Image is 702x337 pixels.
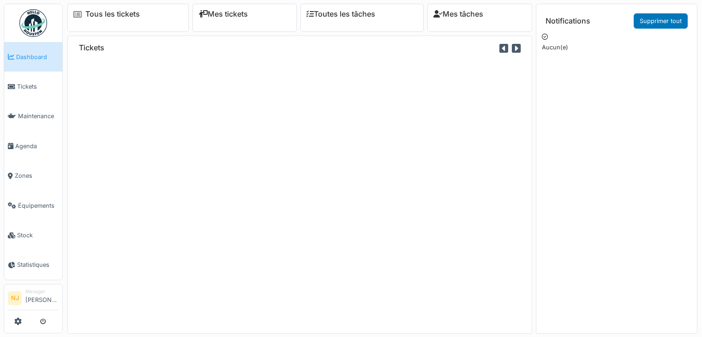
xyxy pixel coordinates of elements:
[79,43,104,52] h6: Tickets
[306,10,375,18] a: Toutes les tâches
[4,220,62,250] a: Stock
[634,13,688,29] a: Supprimer tout
[4,72,62,101] a: Tickets
[18,112,59,120] span: Maintenance
[25,288,59,308] li: [PERSON_NAME]
[25,288,59,295] div: Manager
[433,10,483,18] a: Mes tâches
[4,42,62,72] a: Dashboard
[8,291,22,305] li: NJ
[17,260,59,269] span: Statistiques
[4,250,62,280] a: Statistiques
[17,82,59,91] span: Tickets
[542,43,691,52] p: Aucun(e)
[15,142,59,150] span: Agenda
[4,191,62,220] a: Équipements
[15,171,59,180] span: Zones
[4,102,62,131] a: Maintenance
[19,9,47,37] img: Badge_color-CXgf-gQk.svg
[546,17,590,25] h6: Notifications
[16,53,59,61] span: Dashboard
[17,231,59,240] span: Stock
[85,10,140,18] a: Tous les tickets
[198,10,248,18] a: Mes tickets
[18,201,59,210] span: Équipements
[4,131,62,161] a: Agenda
[8,288,59,310] a: NJ Manager[PERSON_NAME]
[4,161,62,191] a: Zones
